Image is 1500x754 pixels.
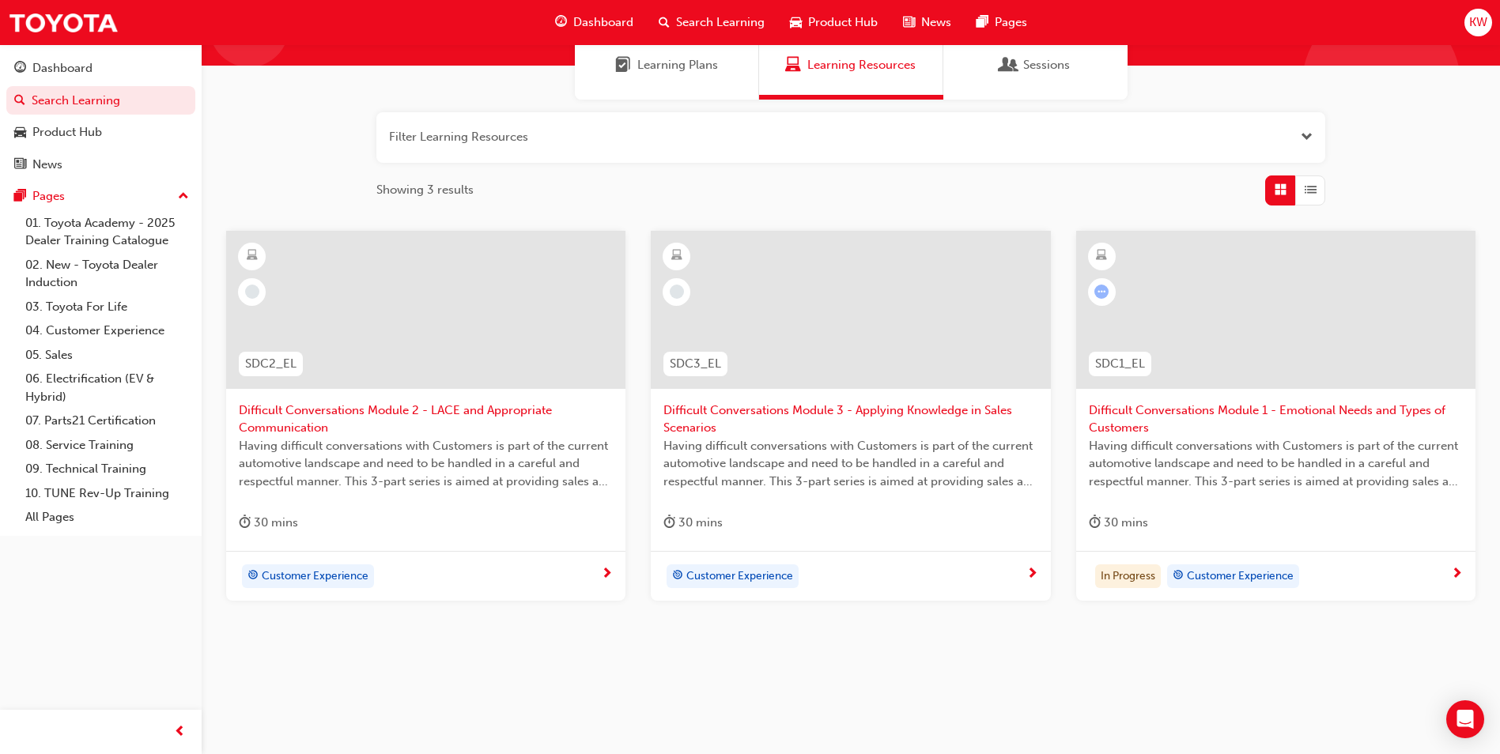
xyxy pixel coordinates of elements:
span: news-icon [14,158,26,172]
div: In Progress [1095,564,1161,588]
a: SDC2_ELDifficult Conversations Module 2 - LACE and Appropriate CommunicationHaving difficult conv... [226,231,625,601]
a: SDC3_ELDifficult Conversations Module 3 - Applying Knowledge in Sales ScenariosHaving difficult c... [651,231,1050,601]
span: Search Learning [676,13,765,32]
div: Dashboard [32,59,93,77]
span: search-icon [14,94,25,108]
span: next-icon [1026,567,1038,582]
span: Dashboard [573,13,633,32]
span: pages-icon [977,13,988,32]
span: SDC2_EL [245,355,297,373]
span: learningRecordVerb_NONE-icon [245,285,259,299]
span: target-icon [247,566,259,586]
a: 08. Service Training [19,433,195,458]
span: Learning Plans [637,56,718,74]
a: 02. New - Toyota Dealer Induction [19,253,195,295]
a: guage-iconDashboard [542,6,646,39]
span: news-icon [903,13,915,32]
a: 05. Sales [19,343,195,368]
a: 03. Toyota For Life [19,295,195,319]
button: Open the filter [1301,128,1313,146]
span: Learning Resources [785,56,801,74]
a: car-iconProduct Hub [777,6,890,39]
span: KW [1469,13,1487,32]
span: Customer Experience [686,567,793,586]
a: news-iconNews [890,6,964,39]
span: duration-icon [663,513,675,533]
span: News [921,13,951,32]
span: Having difficult conversations with Customers is part of the current automotive landscape and nee... [663,437,1037,491]
span: learningResourceType_ELEARNING-icon [671,246,682,266]
a: 01. Toyota Academy - 2025 Dealer Training Catalogue [19,211,195,253]
div: Pages [32,187,65,205]
span: Difficult Conversations Module 2 - LACE and Appropriate Communication [239,402,613,437]
span: guage-icon [14,62,26,76]
a: 06. Electrification (EV & Hybrid) [19,367,195,409]
a: Dashboard [6,54,195,83]
a: All Pages [19,505,195,530]
span: Customer Experience [262,567,368,586]
span: search-icon [659,13,670,32]
span: Product Hub [808,13,878,32]
span: learningResourceType_ELEARNING-icon [1096,246,1107,266]
a: SessionsSessions [943,31,1128,100]
span: Having difficult conversations with Customers is part of the current automotive landscape and nee... [1089,437,1463,491]
span: Grid [1275,181,1287,199]
div: 30 mins [663,513,723,533]
a: 10. TUNE Rev-Up Training [19,481,195,506]
button: Pages [6,182,195,211]
a: SDC1_ELDifficult Conversations Module 1 - Emotional Needs and Types of CustomersHaving difficult ... [1076,231,1475,601]
img: Trak [8,5,119,40]
div: News [32,156,62,174]
a: Learning ResourcesLearning Resources [759,31,943,100]
a: search-iconSearch Learning [646,6,777,39]
a: 04. Customer Experience [19,319,195,343]
span: Difficult Conversations Module 3 - Applying Knowledge in Sales Scenarios [663,402,1037,437]
span: Difficult Conversations Module 1 - Emotional Needs and Types of Customers [1089,402,1463,437]
span: duration-icon [239,513,251,533]
a: pages-iconPages [964,6,1040,39]
span: List [1305,181,1317,199]
div: Product Hub [32,123,102,141]
span: Pages [995,13,1027,32]
span: Learning Plans [615,56,631,74]
span: learningRecordVerb_NONE-icon [670,285,684,299]
span: Sessions [1001,56,1017,74]
span: car-icon [14,126,26,140]
a: Product Hub [6,118,195,147]
span: pages-icon [14,190,26,204]
span: duration-icon [1089,513,1101,533]
span: Having difficult conversations with Customers is part of the current automotive landscape and nee... [239,437,613,491]
span: Customer Experience [1187,567,1294,586]
button: KW [1464,9,1492,36]
div: Open Intercom Messenger [1446,700,1484,738]
span: SDC3_EL [670,355,721,373]
span: next-icon [601,567,613,582]
span: target-icon [672,566,683,586]
span: target-icon [1173,566,1184,586]
div: 30 mins [1089,513,1148,533]
span: prev-icon [174,722,186,742]
span: Sessions [1023,56,1070,74]
button: DashboardSearch LearningProduct HubNews [6,51,195,182]
a: Learning PlansLearning Plans [575,31,759,100]
a: News [6,150,195,179]
span: SDC1_EL [1095,355,1145,373]
span: learningRecordVerb_ATTEMPT-icon [1094,285,1109,299]
span: car-icon [790,13,802,32]
span: learningResourceType_ELEARNING-icon [247,246,258,266]
a: 07. Parts21 Certification [19,409,195,433]
a: Search Learning [6,86,195,115]
span: up-icon [178,187,189,207]
span: Learning Resources [807,56,916,74]
span: next-icon [1451,567,1463,582]
a: 09. Technical Training [19,457,195,481]
span: guage-icon [555,13,567,32]
span: Showing 3 results [376,181,474,199]
div: 30 mins [239,513,298,533]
